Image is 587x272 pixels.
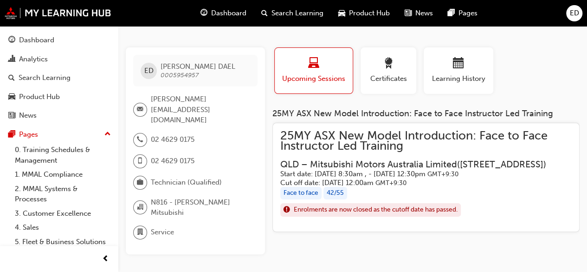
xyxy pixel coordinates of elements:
[4,126,115,143] button: Pages
[4,30,115,126] button: DashboardAnalyticsSearch LearningProduct HubNews
[331,4,397,23] a: car-iconProduct Hub
[161,71,199,79] span: 0005954957
[11,235,115,249] a: 5. Fleet & Business Solutions
[383,58,394,70] span: award-icon
[338,7,345,19] span: car-icon
[137,226,143,239] span: department-icon
[11,182,115,206] a: 2. MMAL Systems & Processes
[274,47,353,94] button: Upcoming Sessions
[8,74,15,82] span: search-icon
[368,73,409,84] span: Certificates
[144,66,154,76] span: ED
[102,253,109,265] span: prev-icon
[424,47,493,94] button: Learning History
[104,128,111,140] span: up-icon
[397,4,440,23] a: news-iconNews
[8,112,15,120] span: news-icon
[19,73,71,83] div: Search Learning
[570,8,579,19] span: ED
[4,88,115,106] a: Product Hub
[11,143,115,167] a: 0. Training Schedules & Management
[11,167,115,182] a: 1. MMAL Compliance
[200,7,207,19] span: guage-icon
[280,159,557,170] h3: QLD – Mitsubishi Motors Australia Limited ( [STREET_ADDRESS] )
[151,156,194,166] span: 02 4629 0175
[193,4,254,23] a: guage-iconDashboard
[349,8,390,19] span: Product Hub
[19,92,60,102] div: Product Hub
[271,8,323,19] span: Search Learning
[294,205,458,215] span: Enrolments are now closed as the cutoff date has passed.
[431,73,486,84] span: Learning History
[151,197,250,218] span: N816 - [PERSON_NAME] Mitsubishi
[211,8,246,19] span: Dashboard
[280,131,572,224] a: 25MY ASX New Model Introduction: Face to Face Instructor Led TrainingQLD – Mitsubishi Motors Aust...
[280,131,572,152] span: 25MY ASX New Model Introduction: Face to Face Instructor Led Training
[137,104,143,116] span: email-icon
[284,204,290,216] span: exclaim-icon
[254,4,331,23] a: search-iconSearch Learning
[5,7,111,19] img: mmal
[137,177,143,189] span: briefcase-icon
[151,177,222,188] span: Technician (Qualified)
[11,206,115,221] a: 3. Customer Excellence
[405,7,412,19] span: news-icon
[415,8,433,19] span: News
[282,73,346,84] span: Upcoming Sessions
[151,134,194,145] span: 02 4629 0175
[161,62,235,71] span: [PERSON_NAME] DAEL
[8,93,15,101] span: car-icon
[427,170,458,178] span: Australian Central Standard Time GMT+9:30
[8,55,15,64] span: chart-icon
[272,109,580,119] div: 25MY ASX New Model Introduction: Face to Face Instructor Led Training
[4,69,115,86] a: Search Learning
[261,7,268,19] span: search-icon
[458,8,477,19] span: Pages
[137,134,143,146] span: phone-icon
[19,54,48,65] div: Analytics
[8,131,15,139] span: pages-icon
[151,94,250,126] span: [PERSON_NAME][EMAIL_ADDRESS][DOMAIN_NAME]
[11,220,115,235] a: 4. Sales
[280,179,557,187] h5: Cut off date: [DATE] 12:00am
[280,170,557,179] h5: Start date: [DATE] 8:30am , - [DATE] 12:30pm
[448,7,455,19] span: pages-icon
[4,107,115,124] a: News
[19,129,38,140] div: Pages
[19,35,54,46] div: Dashboard
[308,58,319,70] span: laptop-icon
[137,155,143,167] span: mobile-icon
[440,4,485,23] a: pages-iconPages
[8,36,15,45] span: guage-icon
[4,51,115,68] a: Analytics
[375,179,406,187] span: Australian Central Standard Time GMT+9:30
[4,32,115,49] a: Dashboard
[453,58,464,70] span: calendar-icon
[323,187,347,199] div: 42 / 55
[19,110,37,121] div: News
[361,47,416,94] button: Certificates
[151,227,174,238] span: Service
[280,187,322,199] div: Face to face
[566,5,582,21] button: ED
[137,201,143,213] span: organisation-icon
